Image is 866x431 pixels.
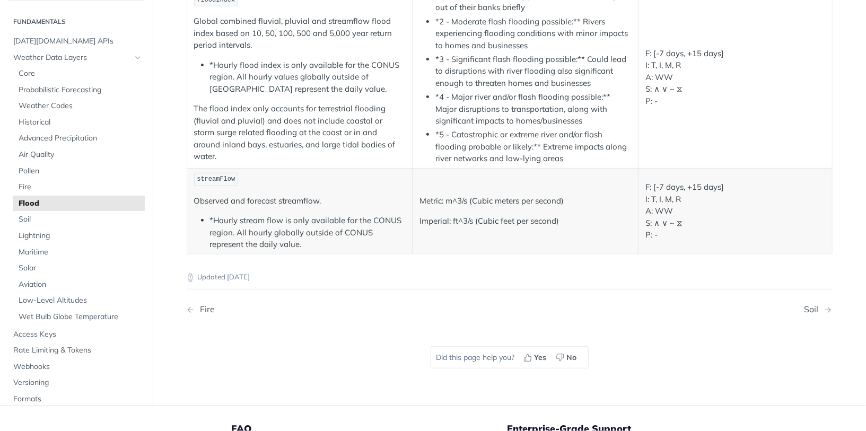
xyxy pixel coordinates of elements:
[19,215,142,225] span: Soil
[13,394,142,404] span: Formats
[567,352,577,363] span: No
[8,33,145,49] a: [DATE][DOMAIN_NAME] APIs
[13,196,145,212] a: Flood
[645,181,825,241] p: F: [-7 days, +15 days] I: T, I, M, R A: WW S: ∧ ∨ ~ ⧖ P: -
[8,359,145,375] a: Webhooks
[13,277,145,293] a: Aviation
[187,304,463,314] a: Previous Page: Fire
[8,327,145,342] a: Access Keys
[134,54,142,62] button: Hide subpages for Weather Data Layers
[13,36,142,47] span: [DATE][DOMAIN_NAME] APIs
[194,103,406,163] p: The flood index only accounts for terrestrial flooding (fluvial and pluvial) and does not include...
[419,195,631,207] p: Metric: m^3/s (Cubic meters per second)
[13,212,145,228] a: Soil
[431,346,589,368] div: Did this page help you?
[19,69,142,80] span: Core
[13,228,145,244] a: Lightning
[13,131,145,147] a: Advanced Precipitation
[8,375,145,391] a: Versioning
[419,215,631,227] p: Imperial: ft^3/s (Cubic feet per second)
[19,279,142,290] span: Aviation
[19,117,142,128] span: Historical
[435,91,631,127] li: *4 - Major river and/or flash flooding possible:** Major disruptions to transportation, along wit...
[8,50,145,66] a: Weather Data LayersHide subpages for Weather Data Layers
[19,198,142,209] span: Flood
[8,17,145,27] h2: Fundamentals
[435,129,631,165] li: *5 - Catastrophic or extreme river and/or flash flooding probable or likely:** Extreme impacts al...
[19,182,142,193] span: Fire
[19,166,142,177] span: Pollen
[19,134,142,144] span: Advanced Precipitation
[13,378,142,389] span: Versioning
[553,349,583,365] button: No
[13,180,145,196] a: Fire
[435,54,631,90] li: *3 - Significant flash flooding possible:** Could lead to disruptions with river flooding also si...
[210,59,406,95] li: *Hourly flood index is only available for the CONUS region. All hourly values globally outside of...
[13,52,131,63] span: Weather Data Layers
[13,261,145,277] a: Solar
[8,343,145,359] a: Rate Limiting & Tokens
[13,66,145,82] a: Core
[13,163,145,179] a: Pollen
[13,147,145,163] a: Air Quality
[19,85,142,95] span: Probabilistic Forecasting
[13,244,145,260] a: Maritime
[435,16,631,52] li: *2 - Moderate flash flooding possible:** Rivers experiencing flooding conditions with minor impac...
[19,247,142,258] span: Maritime
[187,272,833,283] p: Updated [DATE]
[19,312,142,322] span: Wet Bulb Globe Temperature
[194,195,406,207] p: Observed and forecast streamflow.
[520,349,553,365] button: Yes
[13,82,145,98] a: Probabilistic Forecasting
[197,175,235,183] span: streamFlow
[13,346,142,356] span: Rate Limiting & Tokens
[19,231,142,241] span: Lightning
[210,215,406,251] li: *Hourly stream flow is only available for the CONUS region. All hourly globally outside of CONUS ...
[13,329,142,340] span: Access Keys
[13,115,145,130] a: Historical
[195,304,215,314] div: Fire
[8,391,145,407] a: Formats
[645,48,825,108] p: F: [-7 days, +15 days] I: T, I, M, R A: WW S: ∧ ∨ ~ ⧖ P: -
[13,309,145,325] a: Wet Bulb Globe Temperature
[187,294,833,325] nav: Pagination Controls
[804,304,824,314] div: Soil
[19,263,142,274] span: Solar
[13,293,145,309] a: Low-Level Altitudes
[535,352,547,363] span: Yes
[13,362,142,372] span: Webhooks
[13,99,145,115] a: Weather Codes
[19,101,142,112] span: Weather Codes
[19,150,142,161] span: Air Quality
[194,15,406,51] p: Global combined fluvial, pluvial and streamflow flood index based on 10, 50, 100, 500 and 5,000 y...
[19,296,142,306] span: Low-Level Altitudes
[804,304,833,314] a: Next Page: Soil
